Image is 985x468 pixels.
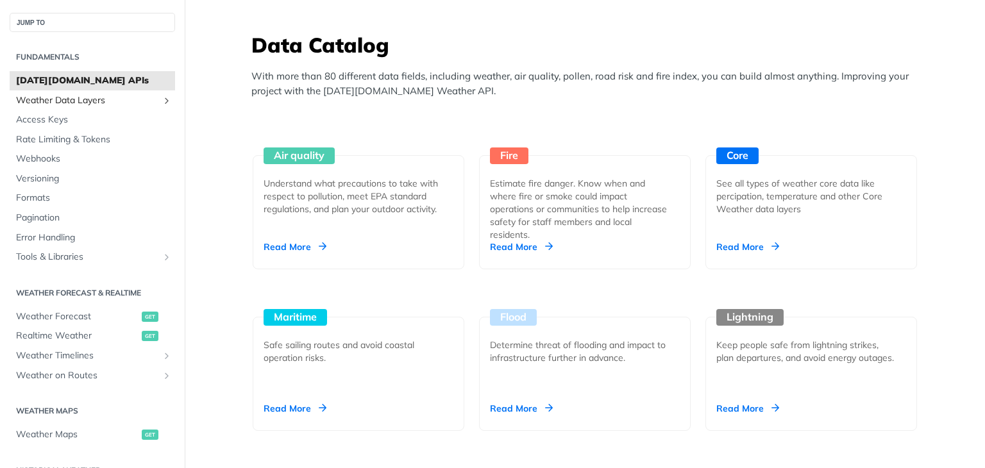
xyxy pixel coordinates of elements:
[16,369,158,382] span: Weather on Routes
[10,208,175,228] a: Pagination
[10,91,175,110] a: Weather Data LayersShow subpages for Weather Data Layers
[16,94,158,107] span: Weather Data Layers
[10,346,175,365] a: Weather TimelinesShow subpages for Weather Timelines
[10,366,175,385] a: Weather on RoutesShow subpages for Weather on Routes
[474,269,696,431] a: Flood Determine threat of flooding and impact to infrastructure further in advance. Read More
[16,349,158,362] span: Weather Timelines
[264,240,326,253] div: Read More
[10,130,175,149] a: Rate Limiting & Tokens
[490,338,669,364] div: Determine threat of flooding and impact to infrastructure further in advance.
[10,51,175,63] h2: Fundamentals
[16,153,172,165] span: Webhooks
[16,251,158,263] span: Tools & Libraries
[10,405,175,417] h2: Weather Maps
[16,330,139,342] span: Realtime Weather
[248,108,469,269] a: Air quality Understand what precautions to take with respect to pollution, meet EPA standard regu...
[16,74,172,87] span: [DATE][DOMAIN_NAME] APIs
[264,147,335,164] div: Air quality
[16,212,172,224] span: Pagination
[162,252,172,262] button: Show subpages for Tools & Libraries
[10,188,175,208] a: Formats
[10,149,175,169] a: Webhooks
[716,309,784,326] div: Lightning
[490,402,553,415] div: Read More
[16,231,172,244] span: Error Handling
[716,338,896,364] div: Keep people safe from lightning strikes, plan departures, and avoid energy outages.
[700,108,922,269] a: Core See all types of weather core data like percipation, temperature and other Core Weather data...
[10,307,175,326] a: Weather Forecastget
[700,269,922,431] a: Lightning Keep people safe from lightning strikes, plan departures, and avoid energy outages. Rea...
[716,147,759,164] div: Core
[490,240,553,253] div: Read More
[716,240,779,253] div: Read More
[10,71,175,90] a: [DATE][DOMAIN_NAME] APIs
[16,192,172,205] span: Formats
[16,310,139,323] span: Weather Forecast
[142,331,158,341] span: get
[10,247,175,267] a: Tools & LibrariesShow subpages for Tools & Libraries
[490,177,669,241] div: Estimate fire danger. Know when and where fire or smoke could impact operations or communities to...
[264,338,443,364] div: Safe sailing routes and avoid coastal operation risks.
[16,113,172,126] span: Access Keys
[264,402,326,415] div: Read More
[251,69,925,98] p: With more than 80 different data fields, including weather, air quality, pollen, road risk and fi...
[16,428,139,441] span: Weather Maps
[251,31,925,59] h3: Data Catalog
[162,371,172,381] button: Show subpages for Weather on Routes
[10,169,175,188] a: Versioning
[716,402,779,415] div: Read More
[248,269,469,431] a: Maritime Safe sailing routes and avoid coastal operation risks. Read More
[716,177,896,215] div: See all types of weather core data like percipation, temperature and other Core Weather data layers
[264,309,327,326] div: Maritime
[10,326,175,346] a: Realtime Weatherget
[10,13,175,32] button: JUMP TO
[16,133,172,146] span: Rate Limiting & Tokens
[142,430,158,440] span: get
[10,228,175,247] a: Error Handling
[264,177,443,215] div: Understand what precautions to take with respect to pollution, meet EPA standard regulations, and...
[142,312,158,322] span: get
[16,172,172,185] span: Versioning
[10,425,175,444] a: Weather Mapsget
[162,96,172,106] button: Show subpages for Weather Data Layers
[474,108,696,269] a: Fire Estimate fire danger. Know when and where fire or smoke could impact operations or communiti...
[490,309,537,326] div: Flood
[490,147,528,164] div: Fire
[10,110,175,130] a: Access Keys
[10,287,175,299] h2: Weather Forecast & realtime
[162,351,172,361] button: Show subpages for Weather Timelines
